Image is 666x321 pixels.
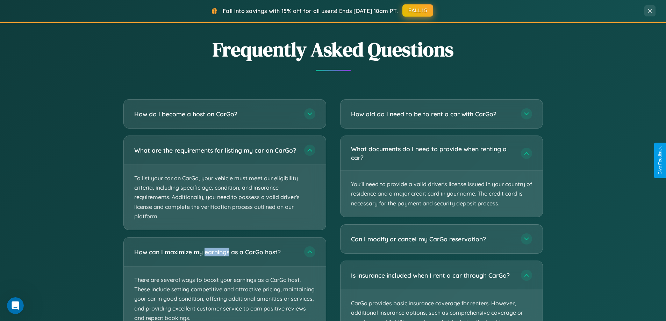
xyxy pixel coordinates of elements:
h3: What are the requirements for listing my car on CarGo? [134,146,297,155]
h3: Is insurance included when I rent a car through CarGo? [351,271,514,280]
h3: How do I become a host on CarGo? [134,110,297,118]
span: Fall into savings with 15% off for all users! Ends [DATE] 10am PT. [223,7,398,14]
h3: How old do I need to be to rent a car with CarGo? [351,110,514,118]
h3: Can I modify or cancel my CarGo reservation? [351,235,514,243]
iframe: Intercom live chat [7,297,24,314]
h2: Frequently Asked Questions [123,36,543,63]
h3: How can I maximize my earnings as a CarGo host? [134,248,297,256]
p: To list your car on CarGo, your vehicle must meet our eligibility criteria, including specific ag... [124,165,326,230]
div: Give Feedback [658,146,663,175]
h3: What documents do I need to provide when renting a car? [351,145,514,162]
p: You'll need to provide a valid driver's license issued in your country of residence and a major c... [341,171,543,217]
button: FALL15 [402,4,433,17]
